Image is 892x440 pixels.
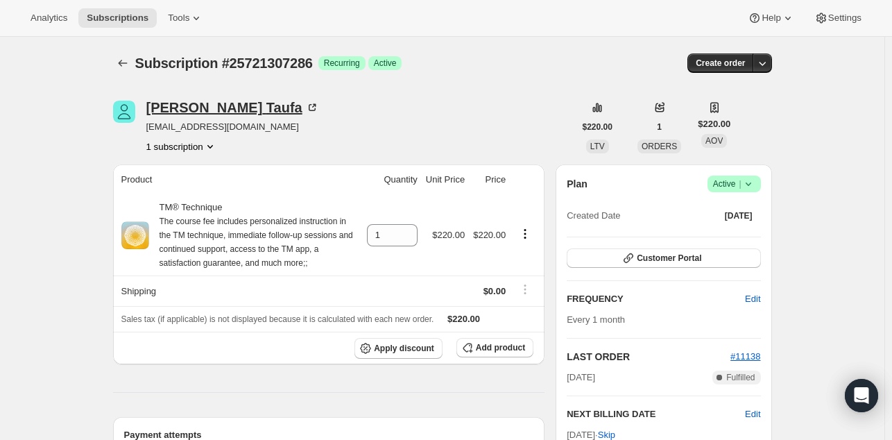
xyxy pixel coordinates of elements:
span: Recurring [324,58,360,69]
span: Customer Portal [637,253,701,264]
button: Edit [737,288,769,310]
button: Subscriptions [78,8,157,28]
div: [PERSON_NAME] Taufa [146,101,319,115]
span: Edit [745,292,760,306]
span: Create order [696,58,745,69]
span: $220.00 [583,121,612,133]
span: Subscription #25721307286 [135,56,313,71]
span: Help [762,12,780,24]
span: Analytics [31,12,67,24]
span: 1 [657,121,662,133]
th: Shipping [113,276,363,306]
button: Edit [745,407,760,421]
th: Unit Price [422,164,469,195]
span: Apply discount [374,343,434,354]
span: $0.00 [483,286,506,296]
h2: FREQUENCY [567,292,745,306]
span: [DATE] [725,210,753,221]
span: AOV [705,136,723,146]
button: Customer Portal [567,248,760,268]
button: Settings [806,8,870,28]
span: $220.00 [432,230,465,240]
span: Tools [168,12,189,24]
span: Fulfilled [726,372,755,383]
button: Analytics [22,8,76,28]
button: Subscriptions [113,53,132,73]
div: Open Intercom Messenger [845,379,878,412]
button: #11138 [730,350,760,364]
button: Shipping actions [514,282,536,297]
span: ORDERS [642,142,677,151]
button: Add product [456,338,533,357]
span: Cheryl Taufa [113,101,135,123]
button: $220.00 [574,117,621,137]
img: product img [121,221,149,249]
button: Tools [160,8,212,28]
th: Price [469,164,510,195]
th: Product [113,164,363,195]
span: $220.00 [473,230,506,240]
button: [DATE] [717,206,761,226]
span: Active [374,58,397,69]
span: Every 1 month [567,314,625,325]
span: [DATE] [567,371,595,384]
span: Subscriptions [87,12,148,24]
span: [DATE] · [567,430,615,440]
h2: NEXT BILLING DATE [567,407,745,421]
button: 1 [649,117,670,137]
span: Created Date [567,209,620,223]
h2: Plan [567,177,587,191]
h2: LAST ORDER [567,350,730,364]
span: [EMAIL_ADDRESS][DOMAIN_NAME] [146,120,319,134]
div: TM® Technique [149,201,359,270]
span: $220.00 [447,314,480,324]
button: Create order [687,53,753,73]
button: Product actions [146,139,217,153]
small: The course fee includes personalized instruction in the TM technique, immediate follow-up session... [160,217,353,268]
span: $220.00 [698,117,730,131]
span: Active [713,177,755,191]
button: Product actions [514,226,536,242]
a: #11138 [730,351,760,362]
span: Settings [828,12,861,24]
span: Add product [476,342,525,353]
span: | [739,178,741,189]
span: Sales tax (if applicable) is not displayed because it is calculated with each new order. [121,314,434,324]
button: Apply discount [354,338,443,359]
th: Quantity [363,164,422,195]
button: Help [739,8,803,28]
span: LTV [590,142,605,151]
